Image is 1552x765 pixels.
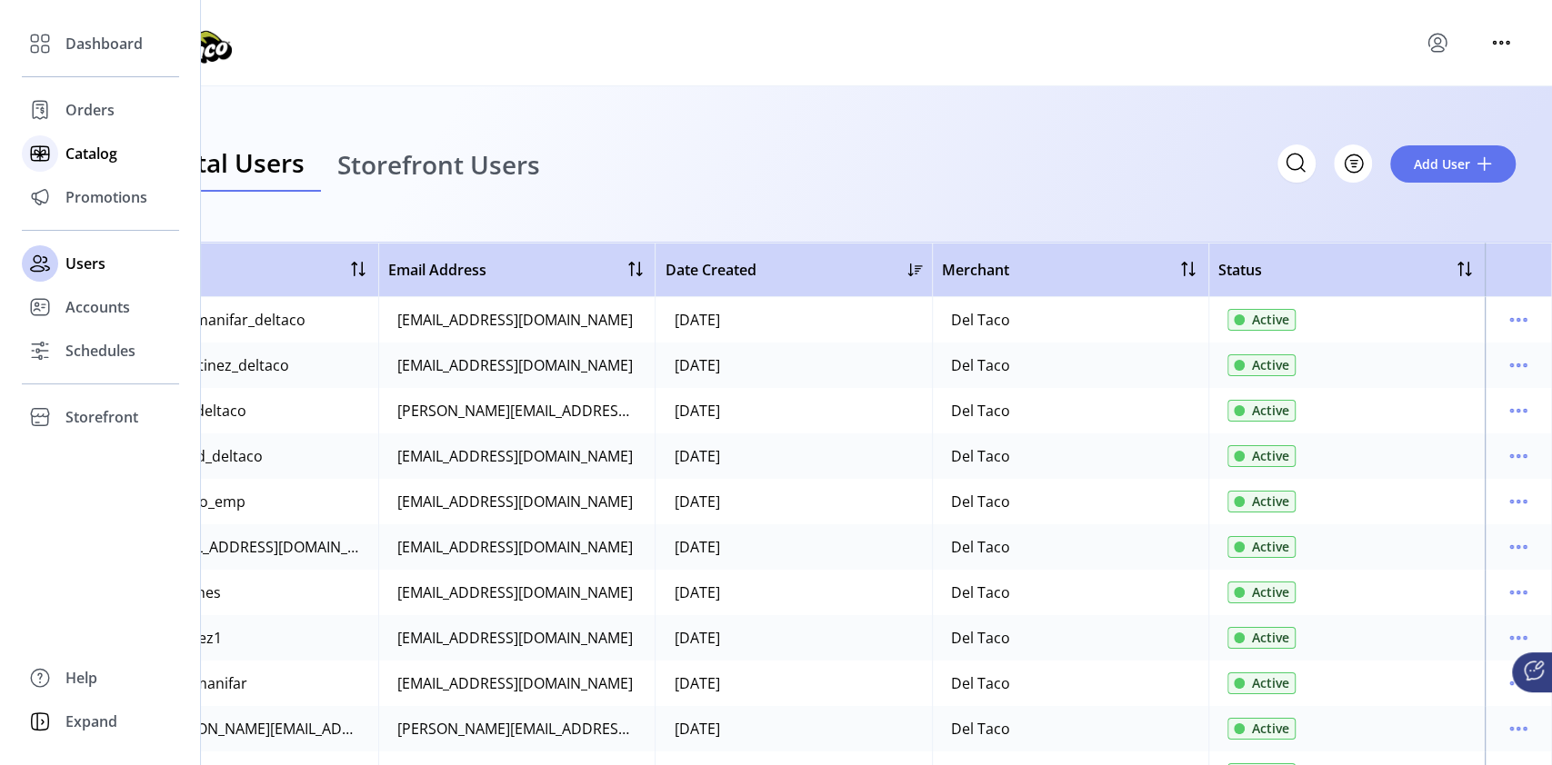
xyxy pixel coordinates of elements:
button: menu [1504,351,1533,380]
div: [EMAIL_ADDRESS][DOMAIN_NAME] [397,627,633,649]
span: Active [1252,673,1289,692]
span: Active [1252,582,1289,601]
div: Del Taco [951,536,1010,558]
span: Status [1218,259,1262,281]
button: menu [1504,714,1533,743]
span: Portal Users [155,150,305,175]
div: Del Taco [951,581,1010,603]
div: Mmartinez_deltaco [157,354,289,376]
span: Active [1252,310,1289,329]
span: Storefront Users [337,152,540,177]
div: [EMAIL_ADDRESS][DOMAIN_NAME] [397,581,633,603]
div: [PERSON_NAME][EMAIL_ADDRESS][PERSON_NAME][DOMAIN_NAME] [397,718,636,740]
button: menu [1504,487,1533,516]
div: Del Taco [951,400,1010,422]
button: menu [1487,28,1516,57]
span: Promotions [65,186,147,208]
td: [DATE] [655,570,931,615]
div: [PERSON_NAME][EMAIL_ADDRESS][PERSON_NAME][DOMAIN_NAME] [157,718,360,740]
button: menu [1504,305,1533,334]
td: [DATE] [655,615,931,661]
span: Help [65,667,97,689]
button: menu [1504,442,1533,471]
div: Del Taco [951,445,1010,467]
td: [DATE] [655,661,931,706]
div: [EMAIL_ADDRESS][DOMAIN_NAME] [397,672,633,694]
td: [DATE] [655,388,931,433]
span: Accounts [65,296,130,318]
div: [PERSON_NAME][EMAIL_ADDRESS][DOMAIN_NAME] [397,400,636,422]
div: [EMAIL_ADDRESS][DOMAIN_NAME] [397,309,633,331]
div: [EMAIL_ADDRESS][DOMAIN_NAME] [157,536,360,558]
button: menu [1504,578,1533,607]
button: Filter Button [1334,144,1372,183]
span: Email Address [388,259,486,281]
span: Orders [65,99,115,121]
div: [EMAIL_ADDRESS][DOMAIN_NAME] [397,354,633,376]
span: Active [1252,401,1289,420]
div: Del Taco [951,491,1010,512]
span: Active [1252,537,1289,556]
div: mrahmanifar_deltaco [157,309,305,331]
span: Dashboard [65,33,143,55]
span: Active [1252,446,1289,465]
td: [DATE] [655,524,931,570]
span: Schedules [65,340,135,362]
span: Active [1252,719,1289,738]
div: Del Taco [951,627,1010,649]
div: Del Taco [951,718,1010,740]
div: Del Taco [951,354,1010,376]
button: menu [1504,396,1533,425]
button: Add User [1390,145,1516,183]
button: menu [1504,532,1533,561]
button: menu [1504,623,1533,652]
span: Catalog [65,143,117,164]
td: [DATE] [655,297,931,343]
div: ttole_deltaco [157,400,246,422]
span: Active [1252,492,1289,511]
span: Expand [65,710,117,732]
td: [DATE] [655,343,931,388]
div: deltaco_emp [157,491,245,512]
div: shared_deltaco [157,445,263,467]
td: [DATE] [655,479,931,524]
span: Active [1252,628,1289,647]
div: [EMAIL_ADDRESS][DOMAIN_NAME] [397,491,633,512]
button: menu [1423,28,1452,57]
div: [EMAIL_ADDRESS][DOMAIN_NAME] [397,536,633,558]
span: Active [1252,355,1289,374]
td: [DATE] [655,433,931,479]
span: Add User [1414,154,1470,174]
a: Portal Users [138,135,321,193]
div: Del Taco [951,309,1010,331]
span: Date Created [665,259,756,281]
div: Mrahmanifar [157,672,247,694]
div: [EMAIL_ADDRESS][DOMAIN_NAME] [397,445,633,467]
span: Merchant [942,259,1009,281]
div: Del Taco [951,672,1010,694]
a: Storefront Users [321,135,556,193]
button: menu [1504,669,1533,698]
input: Search [1277,144,1316,183]
td: [DATE] [655,706,931,751]
span: Storefront [65,406,138,428]
span: Users [65,253,105,274]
